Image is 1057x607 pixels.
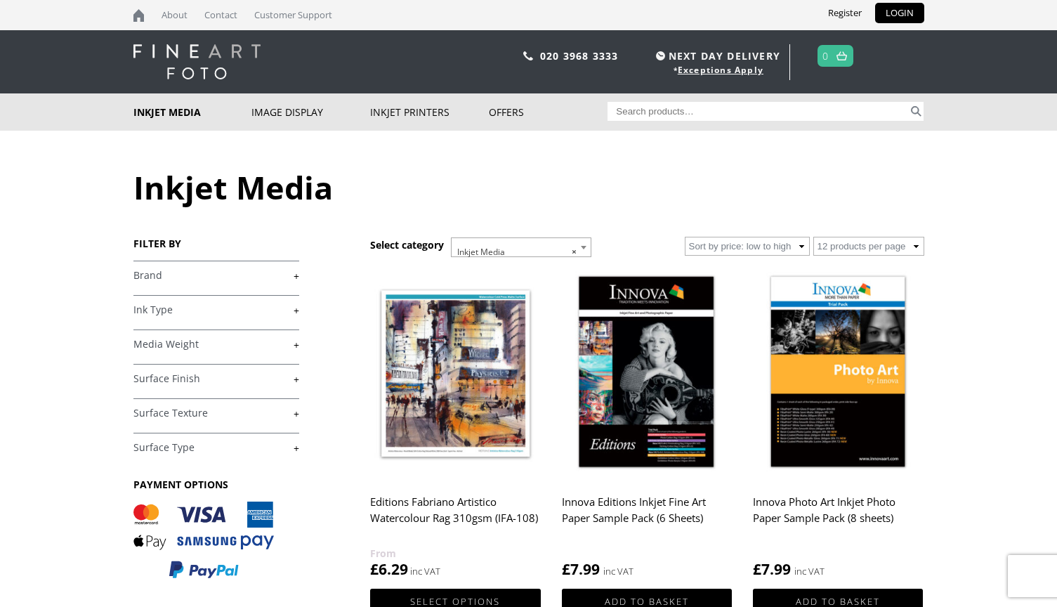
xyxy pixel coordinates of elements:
[652,48,780,64] span: NEXT DAY DELIVERY
[818,3,872,23] a: Register
[133,407,299,420] a: +
[133,364,299,392] h4: Surface Finish
[133,93,252,131] a: Inkjet Media
[133,329,299,358] h4: Media Weight
[822,46,829,66] a: 0
[452,238,591,266] span: Inkjet Media
[603,563,633,580] strong: inc VAT
[133,261,299,289] h4: Brand
[678,64,763,76] a: Exceptions Apply
[133,303,299,317] a: +
[370,267,540,580] a: Editions Fabriano Artistico Watercolour Rag 310gsm (IFA-108) £6.29
[133,44,261,79] img: logo-white.svg
[370,267,540,480] img: Editions Fabriano Artistico Watercolour Rag 310gsm (IFA-108)
[489,93,608,131] a: Offers
[133,237,299,250] h3: FILTER BY
[753,267,923,580] a: Innova Photo Art Inkjet Photo Paper Sample Pack (8 sheets) £7.99 inc VAT
[836,51,847,60] img: basket.svg
[523,51,533,60] img: phone.svg
[608,102,908,121] input: Search products…
[562,489,732,545] h2: Innova Editions Inkjet Fine Art Paper Sample Pack (6 Sheets)
[753,559,791,579] bdi: 7.99
[370,559,379,579] span: £
[251,93,370,131] a: Image Display
[370,93,489,131] a: Inkjet Printers
[370,559,408,579] bdi: 6.29
[133,433,299,461] h4: Surface Type
[753,559,761,579] span: £
[133,269,299,282] a: +
[908,102,924,121] button: Search
[562,267,732,580] a: Innova Editions Inkjet Fine Art Paper Sample Pack (6 Sheets) £7.99 inc VAT
[133,338,299,351] a: +
[133,441,299,455] a: +
[753,267,923,480] img: Innova Photo Art Inkjet Photo Paper Sample Pack (8 sheets)
[133,502,274,580] img: PAYMENT OPTIONS
[794,563,825,580] strong: inc VAT
[133,166,924,209] h1: Inkjet Media
[133,372,299,386] a: +
[753,489,923,545] h2: Innova Photo Art Inkjet Photo Paper Sample Pack (8 sheets)
[875,3,924,23] a: LOGIN
[133,478,299,491] h3: PAYMENT OPTIONS
[656,51,665,60] img: time.svg
[370,489,540,545] h2: Editions Fabriano Artistico Watercolour Rag 310gsm (IFA-108)
[133,398,299,426] h4: Surface Texture
[685,237,810,256] select: Shop order
[562,267,732,480] img: Innova Editions Inkjet Fine Art Paper Sample Pack (6 Sheets)
[562,559,570,579] span: £
[562,559,600,579] bdi: 7.99
[540,49,619,63] a: 020 3968 3333
[572,242,577,262] span: ×
[451,237,591,257] span: Inkjet Media
[133,295,299,323] h4: Ink Type
[370,238,444,252] h3: Select category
